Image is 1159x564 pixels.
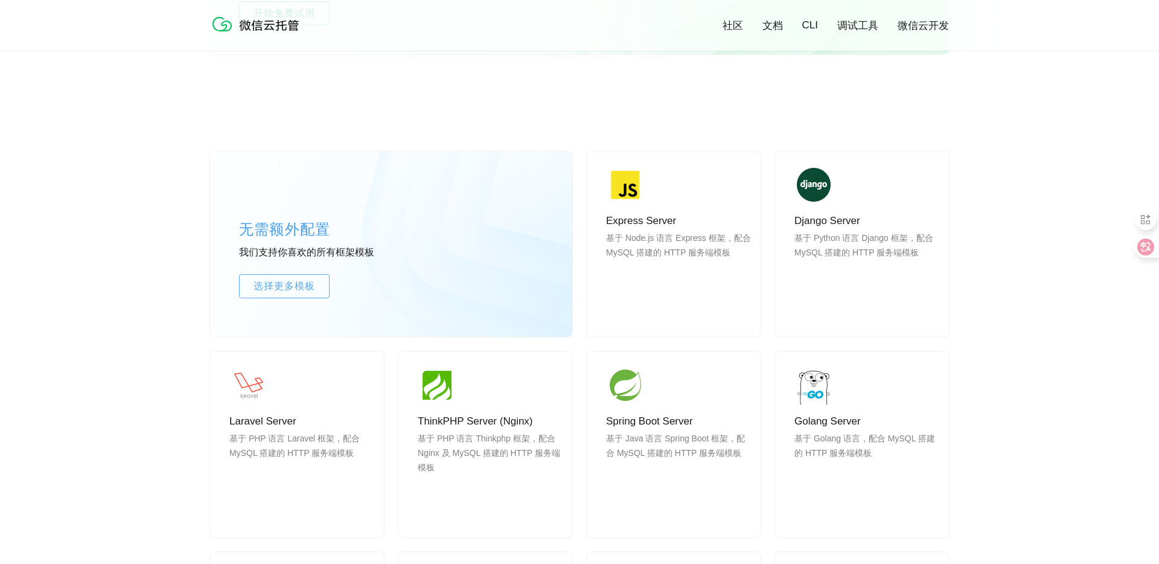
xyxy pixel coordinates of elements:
[898,19,949,33] a: 微信云开发
[239,246,420,260] p: 我们支持你喜欢的所有框架模板
[239,217,420,242] p: 无需额外配置
[606,214,751,228] p: Express Server
[794,231,939,289] p: 基于 Python 语言 Django 框架，配合 MySQL 搭建的 HTTP 服务端模板
[606,414,751,429] p: Spring Boot Server
[418,431,563,489] p: 基于 PHP 语言 Thinkphp 框架，配合 Nginx 及 MySQL 搭建的 HTTP 服务端模板
[723,19,743,33] a: 社区
[418,414,563,429] p: ThinkPHP Server (Nginx)
[210,12,307,36] img: 微信云托管
[762,19,783,33] a: 文档
[210,28,307,38] a: 微信云托管
[837,19,878,33] a: 调试工具
[606,431,751,489] p: 基于 Java 语言 Spring Boot 框架，配合 MySQL 搭建的 HTTP 服务端模板
[794,414,939,429] p: Golang Server
[240,279,329,293] span: 选择更多模板
[794,431,939,489] p: 基于 Golang 语言，配合 MySQL 搭建的 HTTP 服务端模板
[229,414,374,429] p: Laravel Server
[802,19,818,31] a: CLI
[229,431,374,489] p: 基于 PHP 语言 Laravel 框架，配合 MySQL 搭建的 HTTP 服务端模板
[794,214,939,228] p: Django Server
[606,231,751,289] p: 基于 Node.js 语言 Express 框架，配合 MySQL 搭建的 HTTP 服务端模板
